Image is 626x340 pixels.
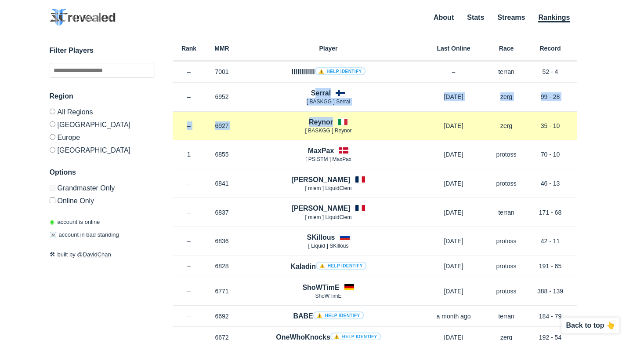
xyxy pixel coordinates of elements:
[173,179,206,188] p: –
[419,208,489,217] p: [DATE]
[173,92,206,101] p: –
[50,185,55,190] input: Grandmaster Only
[206,237,239,245] p: 6836
[206,179,239,188] p: 6841
[50,194,155,205] label: Only show accounts currently laddering
[524,121,577,130] p: 35 - 10
[291,175,350,185] h4: [PERSON_NAME]
[311,88,331,98] h4: Serral
[524,92,577,101] p: 99 - 28
[489,67,524,76] p: terran
[173,150,206,160] p: 1
[489,150,524,159] p: protoss
[50,231,57,238] span: ☠️
[50,167,155,178] h3: Options
[308,243,348,249] span: [ Lіquіd ] SKillous
[419,287,489,296] p: [DATE]
[50,218,100,227] p: account is online
[489,208,524,217] p: terran
[524,179,577,188] p: 46 - 13
[305,214,351,220] span: [ mlem ] LiquidClem
[489,262,524,271] p: protoss
[50,219,54,225] span: ◉
[173,67,206,76] p: –
[50,9,116,26] img: SC2 Revealed
[50,251,55,258] span: 🛠
[524,237,577,245] p: 42 - 11
[489,92,524,101] p: zerg
[50,143,155,154] label: [GEOGRAPHIC_DATA]
[83,251,111,258] a: DavidChan
[173,121,206,130] p: –
[50,91,155,102] h3: Region
[50,118,155,131] label: [GEOGRAPHIC_DATA]
[305,128,351,134] span: [ BASKGG ] Reynor
[524,208,577,217] p: 171 - 68
[308,146,334,156] h4: MaxPax
[316,262,366,270] a: ⚠️ Help identify
[419,92,489,101] p: [DATE]
[489,312,524,321] p: terran
[206,67,239,76] p: 7001
[206,287,239,296] p: 6771
[566,322,615,329] p: Back to top 👆
[313,311,364,319] a: ⚠️ Help identify
[290,261,366,271] h4: Kaladin
[50,131,155,143] label: Europe
[173,45,206,51] h6: Rank
[206,150,239,159] p: 6855
[206,262,239,271] p: 6828
[291,67,365,77] h4: llllllllllll
[307,99,350,105] span: [ BASKGG ] Serral
[497,14,525,21] a: Streams
[524,45,577,51] h6: Record
[239,45,419,51] h6: Player
[173,287,206,296] p: –
[50,250,155,259] p: built by @
[291,203,350,213] h4: [PERSON_NAME]
[173,262,206,271] p: –
[206,45,239,51] h6: MMR
[467,14,484,21] a: Stats
[173,208,206,217] p: –
[315,293,341,299] span: ShoWTimE
[524,312,577,321] p: 184 - 79
[293,311,363,321] h4: BABE
[538,14,570,22] a: Rankings
[524,67,577,76] p: 52 - 4
[419,45,489,51] h6: Last Online
[309,117,333,127] h4: Reynor
[419,67,489,76] p: –
[305,185,351,191] span: [ mlem ] LiquidClem
[305,156,351,162] span: [ PSISTM ] MaxPax
[206,92,239,101] p: 6952
[173,237,206,245] p: –
[419,121,489,130] p: [DATE]
[50,134,55,140] input: Europe
[307,232,335,242] h4: SKillous
[206,312,239,321] p: 6692
[419,179,489,188] p: [DATE]
[50,109,55,114] input: All Regions
[50,45,155,56] h3: Filter Players
[419,312,489,321] p: a month ago
[524,287,577,296] p: 388 - 139
[302,282,339,292] h4: ShoWTimE
[50,197,55,203] input: Online Only
[206,208,239,217] p: 6837
[50,109,155,118] label: All Regions
[524,150,577,159] p: 70 - 10
[206,121,239,130] p: 6927
[419,150,489,159] p: [DATE]
[524,262,577,271] p: 191 - 65
[489,287,524,296] p: protoss
[434,14,454,21] a: About
[419,262,489,271] p: [DATE]
[489,121,524,130] p: zerg
[50,121,55,127] input: [GEOGRAPHIC_DATA]
[489,45,524,51] h6: Race
[50,147,55,153] input: [GEOGRAPHIC_DATA]
[173,312,206,321] p: –
[50,185,155,194] label: Only Show accounts currently in Grandmaster
[50,230,119,239] p: account in bad standing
